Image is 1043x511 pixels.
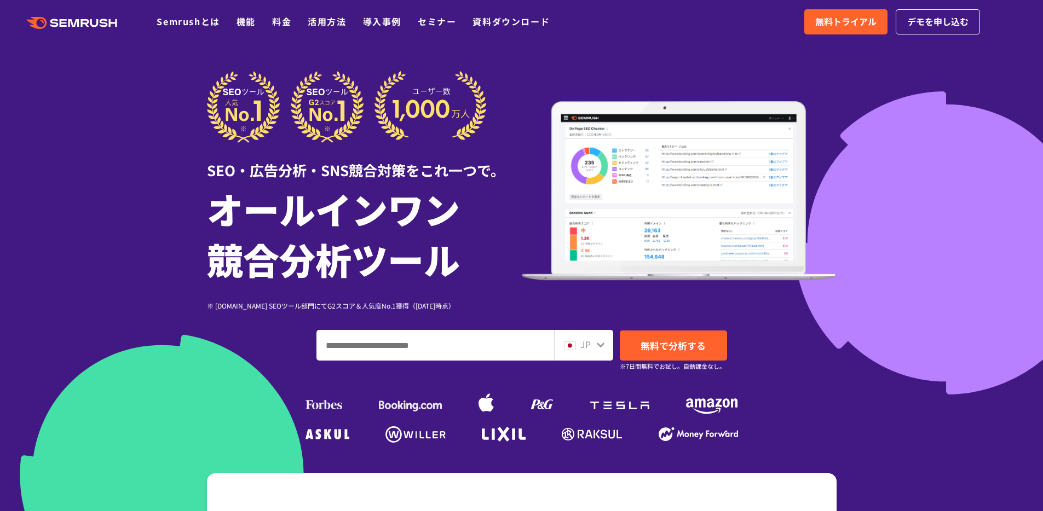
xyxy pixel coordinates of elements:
[907,15,969,29] span: デモを申し込む
[804,9,888,34] a: 無料トライアル
[317,330,554,360] input: ドメイン、キーワードまたはURLを入力してください
[620,330,727,361] a: 無料で分析する
[620,361,725,371] small: ※7日間無料でお試し。自動課金なし。
[157,15,220,28] a: Semrushとは
[363,15,401,28] a: 導入事例
[207,183,522,284] h1: オールインワン 競合分析ツール
[237,15,256,28] a: 機能
[207,143,522,181] div: SEO・広告分析・SNS競合対策をこれ一つで。
[472,15,550,28] a: 資料ダウンロード
[418,15,456,28] a: セミナー
[641,339,706,352] span: 無料で分析する
[272,15,291,28] a: 料金
[308,15,346,28] a: 活用方法
[580,338,591,351] span: JP
[896,9,980,34] a: デモを申し込む
[815,15,877,29] span: 無料トライアル
[207,300,522,311] div: ※ [DOMAIN_NAME] SEOツール部門にてG2スコア＆人気度No.1獲得（[DATE]時点）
